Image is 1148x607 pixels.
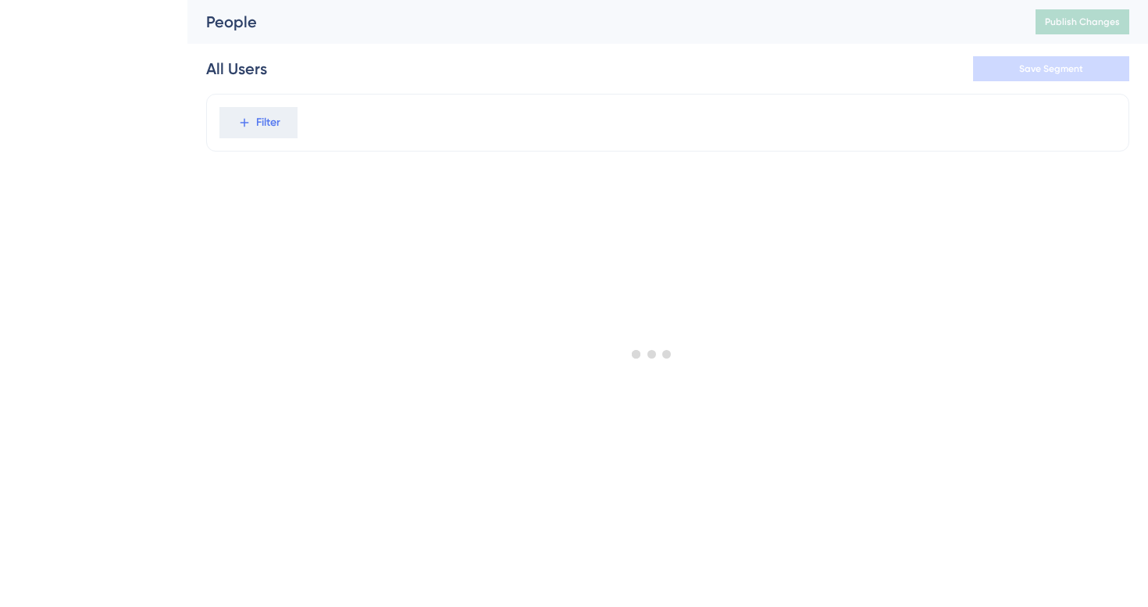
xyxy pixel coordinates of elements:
[973,56,1129,81] button: Save Segment
[1019,62,1083,75] span: Save Segment
[1045,16,1120,28] span: Publish Changes
[206,58,267,80] div: All Users
[1036,9,1129,34] button: Publish Changes
[206,11,996,33] div: People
